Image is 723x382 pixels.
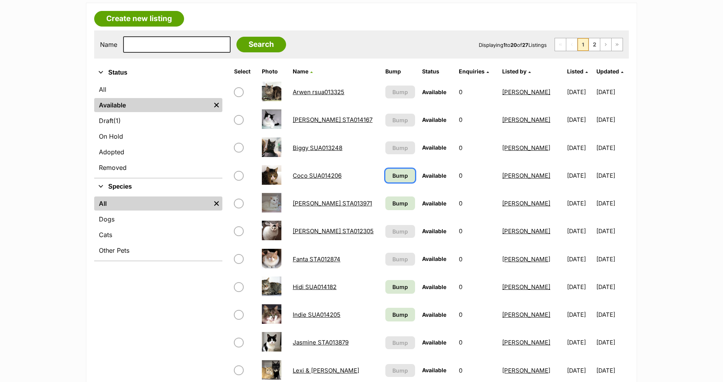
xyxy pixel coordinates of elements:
td: [DATE] [596,106,628,133]
td: [DATE] [596,301,628,328]
span: Previous page [566,38,577,51]
a: [PERSON_NAME] [502,200,550,207]
a: [PERSON_NAME] [502,144,550,152]
strong: 20 [510,42,517,48]
a: Available [94,98,211,112]
td: [DATE] [564,134,596,161]
td: [DATE] [564,190,596,217]
span: Name [293,68,308,75]
span: Available [422,339,446,346]
span: Listed by [502,68,526,75]
a: [PERSON_NAME] STA013971 [293,200,372,207]
td: [DATE] [564,79,596,105]
span: Bump [392,88,408,96]
a: [PERSON_NAME] STA014167 [293,116,372,123]
a: Enquiries [459,68,489,75]
button: Bump [385,114,415,127]
td: [DATE] [564,301,596,328]
a: Adopted [94,145,222,159]
th: Photo [259,65,289,78]
a: Cats [94,228,222,242]
span: Bump [392,339,408,347]
a: Dogs [94,212,222,226]
td: [DATE] [564,106,596,133]
span: Listed [567,68,583,75]
td: 0 [456,106,498,133]
td: 0 [456,162,498,189]
span: (1) [113,116,121,125]
a: Listed [567,68,588,75]
button: Bump [385,86,415,98]
th: Status [419,65,455,78]
td: 0 [456,79,498,105]
span: Displaying to of Listings [479,42,547,48]
a: Lexi & [PERSON_NAME] [293,367,359,374]
span: Bump [392,366,408,375]
td: 0 [456,218,498,245]
span: Available [422,228,446,234]
span: translation missing: en.admin.listings.index.attributes.enquiries [459,68,485,75]
a: Arwen rsua013325 [293,88,344,96]
a: Listed by [502,68,531,75]
span: Bump [392,144,408,152]
td: [DATE] [564,246,596,273]
a: All [94,82,222,96]
th: Select [231,65,258,78]
a: [PERSON_NAME] [502,172,550,179]
span: Bump [392,255,408,263]
span: Bump [392,199,408,207]
td: [DATE] [564,329,596,356]
a: Indie SUA014205 [293,311,340,318]
a: Bump [385,308,415,321]
span: Bump [392,171,408,180]
a: Bump [385,169,415,182]
a: Coco SUA014206 [293,172,342,179]
span: First page [555,38,566,51]
td: 0 [456,134,498,161]
a: [PERSON_NAME] [502,255,550,263]
span: Available [422,200,446,207]
span: Available [422,116,446,123]
a: Biggy SUA013248 [293,144,342,152]
a: Draft [94,114,222,128]
a: Remove filter [211,98,222,112]
td: [DATE] [596,79,628,105]
button: Bump [385,364,415,377]
label: Name [100,41,117,48]
a: [PERSON_NAME] [502,88,550,96]
span: Available [422,144,446,151]
button: Bump [385,225,415,238]
button: Species [94,182,222,192]
button: Bump [385,253,415,266]
div: Species [94,195,222,261]
a: [PERSON_NAME] [502,339,550,346]
a: [PERSON_NAME] [502,283,550,291]
a: Fanta STA012874 [293,255,340,263]
td: [DATE] [596,190,628,217]
a: All [94,196,211,211]
a: Remove filter [211,196,222,211]
a: Name [293,68,313,75]
a: [PERSON_NAME] [502,311,550,318]
td: 0 [456,273,498,300]
a: Create new listing [94,11,184,27]
td: 0 [456,246,498,273]
span: Available [422,311,446,318]
button: Bump [385,141,415,154]
td: [DATE] [596,162,628,189]
a: [PERSON_NAME] [502,116,550,123]
button: Status [94,68,222,78]
th: Bump [382,65,418,78]
td: [DATE] [596,273,628,300]
span: Bump [392,116,408,124]
a: Jasmine STA013879 [293,339,349,346]
strong: 27 [522,42,528,48]
span: Available [422,284,446,290]
td: [DATE] [564,218,596,245]
a: [PERSON_NAME] STA012305 [293,227,374,235]
a: Last page [612,38,623,51]
td: 0 [456,329,498,356]
button: Bump [385,336,415,349]
a: Page 2 [589,38,600,51]
span: Available [422,367,446,373]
